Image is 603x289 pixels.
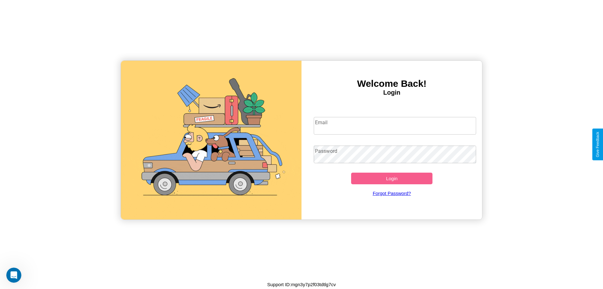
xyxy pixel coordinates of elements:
[121,61,301,220] img: gif
[301,89,482,96] h4: Login
[301,78,482,89] h3: Welcome Back!
[6,268,21,283] iframe: Intercom live chat
[595,132,600,157] div: Give Feedback
[267,280,336,289] p: Support ID: mgn3y7p2f03tdtlg7cv
[351,173,432,184] button: Login
[311,184,473,202] a: Forgot Password?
